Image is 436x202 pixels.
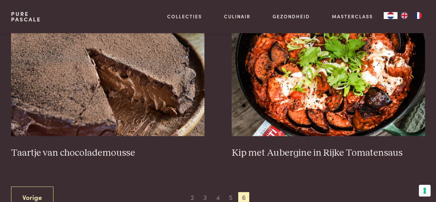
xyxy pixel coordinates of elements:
button: Uw voorkeuren voor toestemming voor trackingtechnologieën [419,185,430,196]
a: Culinair [224,13,251,20]
h3: Kip met Aubergine in Rijke Tomatensaus [232,147,425,159]
h3: Taartje van chocolademousse [11,147,204,159]
a: Gezondheid [273,13,310,20]
a: NL [384,12,397,19]
a: Masterclass [332,13,373,20]
a: EN [397,12,411,19]
div: Language [384,12,397,19]
a: FR [411,12,425,19]
a: Collecties [167,13,202,20]
ul: Language list [397,12,425,19]
a: PurePascale [11,11,41,22]
aside: Language selected: Nederlands [384,12,425,19]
